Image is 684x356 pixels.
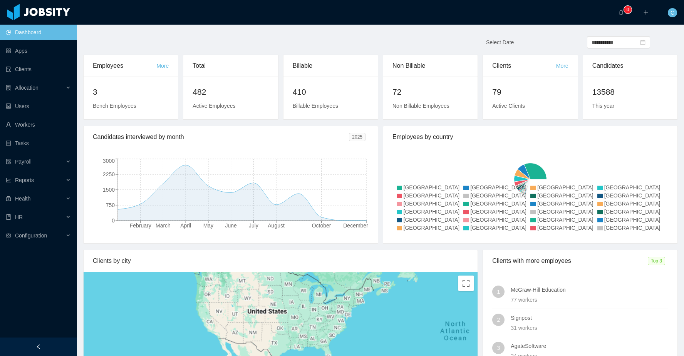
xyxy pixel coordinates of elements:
[225,222,237,229] tspan: June
[392,103,449,109] span: Non Billable Employees
[193,103,235,109] span: Active Employees
[492,55,556,77] div: Clients
[497,286,500,298] span: 1
[537,201,593,207] span: [GEOGRAPHIC_DATA]
[604,184,661,191] span: [GEOGRAPHIC_DATA]
[130,222,151,229] tspan: February
[492,250,647,272] div: Clients with more employees
[511,286,668,294] h4: McGraw-Hill Education
[6,159,11,164] i: icon: file-protect
[6,62,71,77] a: icon: auditClients
[404,201,460,207] span: [GEOGRAPHIC_DATA]
[312,222,331,229] tspan: October
[93,126,349,148] div: Candidates interviewed by month
[470,184,526,191] span: [GEOGRAPHIC_DATA]
[511,314,668,322] h4: Signpost
[6,214,11,220] i: icon: book
[293,103,338,109] span: Billable Employees
[486,39,514,45] span: Select Date
[604,201,661,207] span: [GEOGRAPHIC_DATA]
[180,222,191,229] tspan: April
[15,177,34,183] span: Reports
[392,55,468,77] div: Non Billable
[404,192,460,199] span: [GEOGRAPHIC_DATA]
[93,103,136,109] span: Bench Employees
[492,86,568,98] h2: 79
[511,342,668,350] h4: AgateSoftware
[268,222,285,229] tspan: August
[156,222,171,229] tspan: March
[6,99,71,114] a: icon: robotUsers
[203,222,213,229] tspan: May
[648,257,665,265] span: Top 3
[93,55,156,77] div: Employees
[556,63,568,69] a: More
[537,217,593,223] span: [GEOGRAPHIC_DATA]
[6,117,71,132] a: icon: userWorkers
[392,126,668,148] div: Employees by country
[497,342,500,354] span: 3
[604,192,661,199] span: [GEOGRAPHIC_DATA]
[458,276,474,291] button: Toggle fullscreen view
[404,225,460,231] span: [GEOGRAPHIC_DATA]
[537,192,593,199] span: [GEOGRAPHIC_DATA]
[6,43,71,58] a: icon: appstoreApps
[643,10,649,15] i: icon: plus
[470,201,526,207] span: [GEOGRAPHIC_DATA]
[293,55,369,77] div: Billable
[6,25,71,40] a: icon: pie-chartDashboard
[470,225,526,231] span: [GEOGRAPHIC_DATA]
[671,8,674,17] span: C
[15,159,32,165] span: Payroll
[193,55,268,77] div: Total
[293,86,369,98] h2: 410
[619,10,624,15] i: icon: bell
[6,177,11,183] i: icon: line-chart
[592,103,615,109] span: This year
[6,196,11,201] i: icon: medicine-box
[343,222,368,229] tspan: December
[624,6,632,13] sup: 0
[604,225,661,231] span: [GEOGRAPHIC_DATA]
[6,233,11,238] i: icon: setting
[349,133,365,141] span: 2025
[156,63,169,69] a: More
[249,222,258,229] tspan: July
[93,250,468,272] div: Clients by city
[103,158,115,164] tspan: 3000
[15,196,30,202] span: Health
[103,187,115,193] tspan: 1500
[6,85,11,90] i: icon: solution
[470,209,526,215] span: [GEOGRAPHIC_DATA]
[497,314,500,326] span: 2
[470,217,526,223] span: [GEOGRAPHIC_DATA]
[492,103,525,109] span: Active Clients
[592,55,668,77] div: Candidates
[93,86,169,98] h2: 3
[106,202,115,208] tspan: 750
[15,232,47,239] span: Configuration
[537,184,593,191] span: [GEOGRAPHIC_DATA]
[15,214,23,220] span: HR
[640,40,645,45] i: icon: calendar
[537,209,593,215] span: [GEOGRAPHIC_DATA]
[537,225,593,231] span: [GEOGRAPHIC_DATA]
[404,184,460,191] span: [GEOGRAPHIC_DATA]
[112,217,115,224] tspan: 0
[592,86,668,98] h2: 13588
[6,135,71,151] a: icon: profileTasks
[404,217,460,223] span: [GEOGRAPHIC_DATA]
[15,85,39,91] span: Allocation
[470,192,526,199] span: [GEOGRAPHIC_DATA]
[511,296,668,304] div: 77 workers
[404,209,460,215] span: [GEOGRAPHIC_DATA]
[511,324,668,332] div: 31 workers
[193,86,268,98] h2: 482
[392,86,468,98] h2: 72
[604,217,661,223] span: [GEOGRAPHIC_DATA]
[103,171,115,177] tspan: 2250
[604,209,661,215] span: [GEOGRAPHIC_DATA]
